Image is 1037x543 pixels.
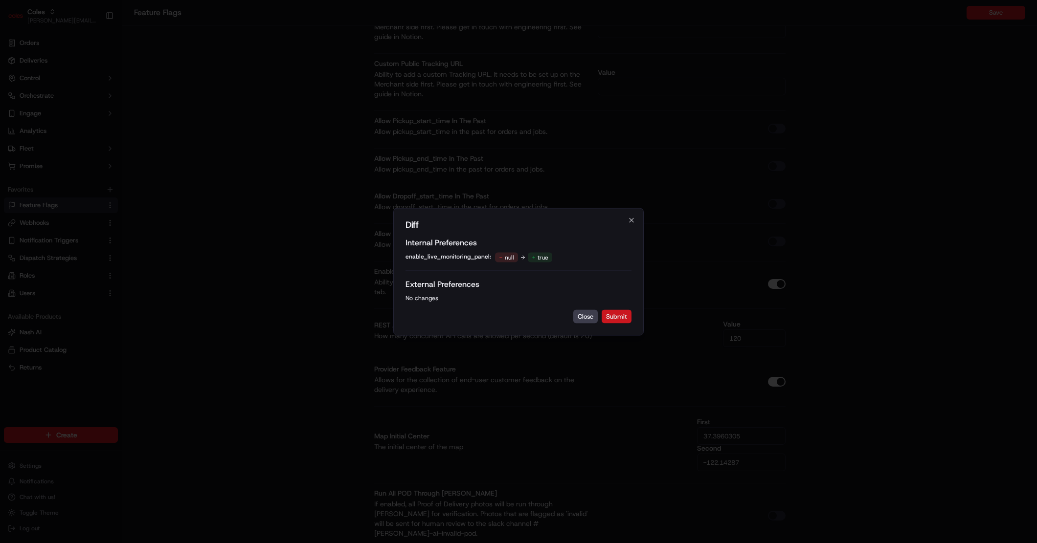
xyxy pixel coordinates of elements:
div: Start new chat [33,93,160,103]
button: Start new chat [166,96,178,108]
a: Powered byPylon [69,165,118,173]
button: Close [573,309,598,323]
span: null [505,253,514,261]
span: Knowledge Base [20,142,75,152]
a: 💻API Documentation [79,138,161,155]
div: 📗 [10,143,18,151]
img: Nash [10,10,29,29]
span: Pylon [97,166,118,173]
h3: Internal Preferences [406,237,631,248]
div: We're available if you need us! [33,103,124,111]
span: true [538,253,548,261]
p: No changes [406,294,631,302]
p: enable_live_monitoring_panel : [406,252,491,262]
p: Welcome 👋 [10,39,178,55]
button: Submit [602,309,631,323]
h3: External Preferences [406,278,631,290]
input: Got a question? Start typing here... [25,63,176,73]
a: 📗Knowledge Base [6,138,79,155]
div: 💻 [83,143,90,151]
span: API Documentation [92,142,157,152]
img: 1736555255976-a54dd68f-1ca7-489b-9aae-adbdc363a1c4 [10,93,27,111]
h2: Diff [406,220,631,229]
